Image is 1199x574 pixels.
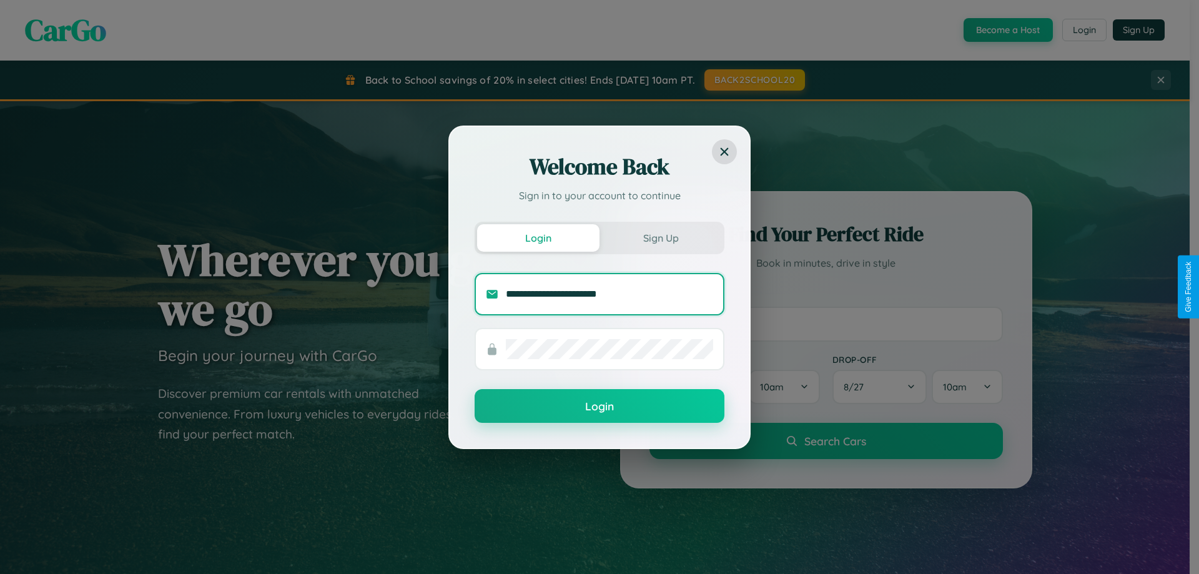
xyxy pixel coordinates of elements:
[599,224,722,252] button: Sign Up
[475,152,724,182] h2: Welcome Back
[475,188,724,203] p: Sign in to your account to continue
[475,389,724,423] button: Login
[477,224,599,252] button: Login
[1184,262,1193,312] div: Give Feedback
